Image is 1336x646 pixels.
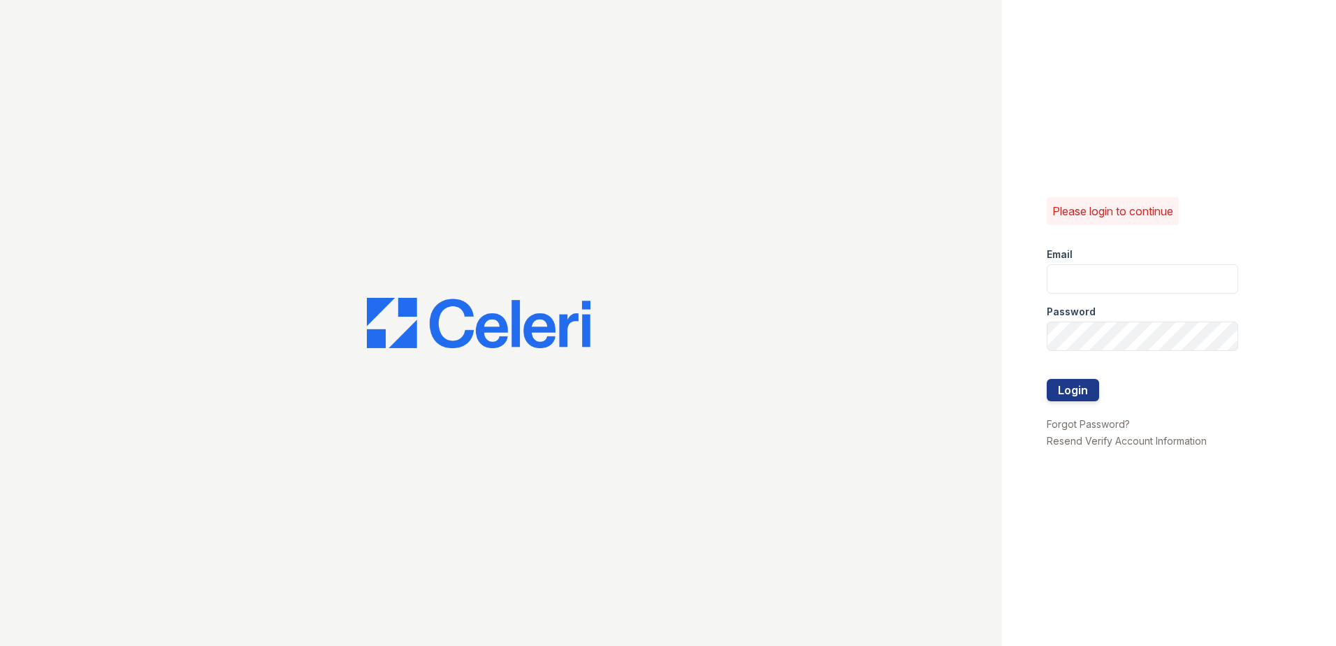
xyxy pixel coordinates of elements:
a: Resend Verify Account Information [1047,435,1207,447]
a: Forgot Password? [1047,418,1130,430]
label: Email [1047,247,1073,261]
p: Please login to continue [1052,203,1173,220]
img: CE_Logo_Blue-a8612792a0a2168367f1c8372b55b34899dd931a85d93a1a3d3e32e68fde9ad4.png [367,298,590,348]
label: Password [1047,305,1096,319]
button: Login [1047,379,1099,401]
